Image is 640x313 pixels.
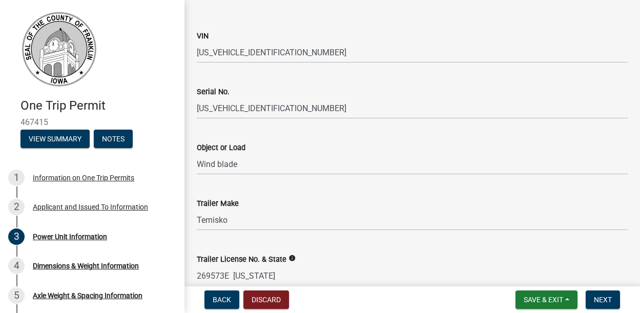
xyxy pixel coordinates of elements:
[197,144,245,152] label: Object or Load
[586,290,620,309] button: Next
[8,199,25,215] div: 2
[197,89,230,96] label: Serial No.
[20,11,97,88] img: Franklin County, Iowa
[197,256,286,263] label: Trailer License No. & State
[213,296,231,304] span: Back
[204,290,239,309] button: Back
[515,290,577,309] button: Save & Exit
[288,255,296,262] i: info
[33,233,107,240] div: Power Unit Information
[33,203,148,211] div: Applicant and Issued To Information
[20,117,164,127] span: 467415
[8,170,25,186] div: 1
[594,296,612,304] span: Next
[8,228,25,245] div: 3
[33,262,139,269] div: Dimensions & Weight Information
[8,258,25,274] div: 4
[33,292,142,299] div: Axle Weight & Spacing Information
[197,33,209,40] label: VIN
[20,135,90,143] wm-modal-confirm: Summary
[33,174,134,181] div: Information on One Trip Permits
[197,200,239,207] label: Trailer Make
[20,130,90,148] button: View Summary
[524,296,563,304] span: Save & Exit
[243,290,289,309] button: Discard
[94,130,133,148] button: Notes
[8,287,25,304] div: 5
[94,135,133,143] wm-modal-confirm: Notes
[20,98,176,113] h4: One Trip Permit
